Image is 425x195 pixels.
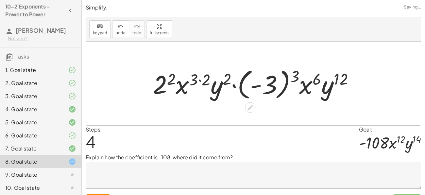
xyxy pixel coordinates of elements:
[68,105,76,113] i: Task finished and correct.
[116,31,126,35] span: undo
[112,20,129,38] button: undoundo
[86,132,95,151] span: 4
[86,4,421,11] p: Simplify.
[93,31,107,35] span: keypad
[134,23,140,30] i: redo
[146,20,172,38] button: fullscreen
[68,92,76,100] i: Task finished and part of it marked as correct.
[5,158,58,166] div: 8. Goal state
[5,132,58,139] div: 6. Goal state
[68,145,76,152] i: Task finished and correct.
[132,31,141,35] span: redo
[89,20,111,38] button: keyboardkeypad
[68,79,76,87] i: Task finished and part of it marked as correct.
[245,102,255,113] div: Edit math
[5,79,58,87] div: 2. Goal state
[404,4,421,10] span: Saving…
[68,118,76,126] i: Task finished and correct.
[8,35,76,42] div: Not you?
[150,31,169,35] span: fullscreen
[5,3,64,18] h4: 10-2 Exponents - Power to Power
[129,20,145,38] button: redoredo
[117,23,124,30] i: undo
[86,153,421,161] p: Explain how the coefficient is -108, where did it come from?
[68,132,76,139] i: Task finished and part of it marked as correct.
[68,171,76,179] i: Task not started.
[68,184,76,192] i: Task not started.
[5,184,58,192] div: 10. Goal state
[5,145,58,152] div: 7. Goal state
[68,158,76,166] i: Task started.
[5,92,58,100] div: 3. Goal state
[5,171,58,179] div: 9. Goal state
[16,27,66,34] span: [PERSON_NAME]
[16,53,29,60] span: Tasks
[5,118,58,126] div: 5. Goal state
[5,105,58,113] div: 4. Goal state
[359,126,421,133] div: Goal:
[97,23,103,30] i: keyboard
[68,66,76,74] i: Task finished and part of it marked as correct.
[5,66,58,74] div: 1. Goal state
[86,126,102,133] label: Steps:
